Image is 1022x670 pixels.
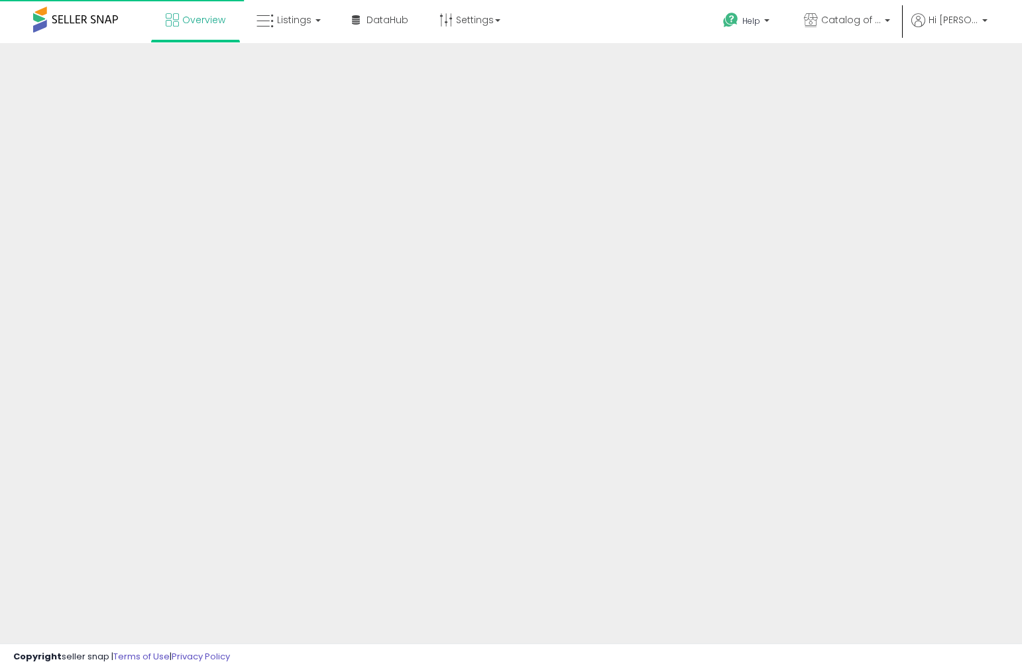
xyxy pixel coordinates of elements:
[929,13,978,27] span: Hi [PERSON_NAME]
[911,13,988,43] a: Hi [PERSON_NAME]
[722,12,739,28] i: Get Help
[277,13,312,27] span: Listings
[182,13,225,27] span: Overview
[712,2,783,43] a: Help
[367,13,408,27] span: DataHub
[821,13,881,27] span: Catalog of Awesome
[742,15,760,27] span: Help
